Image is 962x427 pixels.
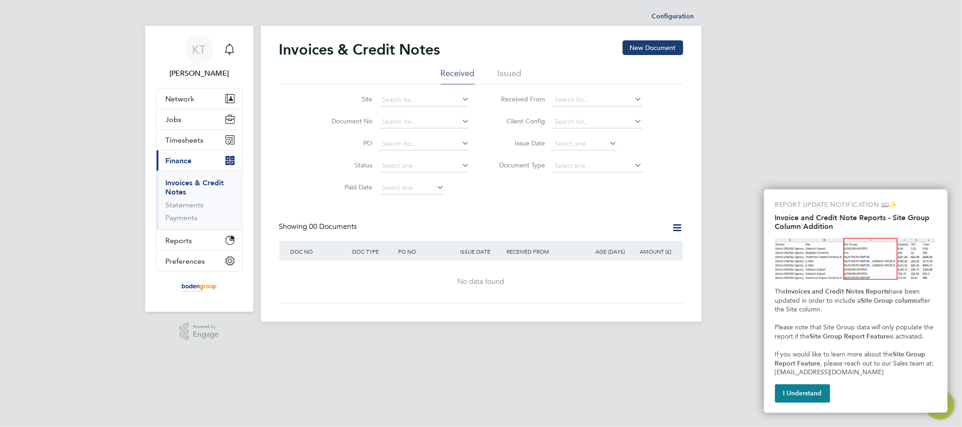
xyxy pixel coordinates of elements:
[156,68,242,79] span: Karl Turner
[498,68,522,84] li: Issued
[320,183,373,191] label: Paid Date
[166,178,224,196] a: Invoices & Credit Notes
[775,200,937,210] p: REPORT UPDATE NOTIFICATION 📖✨
[552,94,642,106] input: Search for...
[379,116,470,128] input: Search for...
[193,323,219,331] span: Powered by
[810,333,890,340] strong: Site Group Report Feature
[379,138,470,150] input: Search for...
[166,156,192,165] span: Finance
[775,288,922,305] span: have been updated in order to include a
[493,139,546,147] label: Issue Date
[156,281,242,295] a: Go to home page
[628,241,674,262] div: AMOUNT (£)
[552,116,642,128] input: Search for...
[493,117,546,125] label: Client Config
[396,241,458,262] div: PO NO
[775,238,937,280] img: Site Group Column in Invoices Report
[786,288,889,295] strong: Invoices and Credit Notes Reports
[458,241,504,262] div: ISSUE DATE
[775,360,936,377] span: , please reach out to our Sales team at: [EMAIL_ADDRESS][DOMAIN_NAME]
[279,40,440,59] h2: Invoices & Credit Notes
[320,161,373,169] label: Status
[379,182,444,194] input: Select one
[775,323,936,340] span: Please note that Site Group data will only populate the report if the
[623,40,683,55] button: New Document
[890,333,924,340] span: is activated.
[493,161,546,169] label: Document Type
[279,222,359,232] div: Showing
[320,139,373,147] label: PO
[775,350,928,367] strong: Site Group Report Feature
[166,236,192,245] span: Reports
[379,160,470,172] input: Select one
[166,136,204,144] span: Timesheets
[504,241,581,262] div: RECEIVED FROM
[775,288,786,295] span: The
[493,95,546,103] label: Received From
[320,117,373,125] label: Document No
[179,281,219,295] img: boden-group-logo-retina.png
[552,160,642,172] input: Select one
[166,213,198,222] a: Payments
[166,257,205,266] span: Preferences
[764,189,948,413] div: Invoice and Credit Note Reports - Site Group Column Addition
[775,350,893,358] span: If you would like to learn more about the
[193,331,219,338] span: Engage
[288,277,674,287] div: No data found
[309,222,357,231] span: 00 Documents
[775,213,937,231] h2: Invoice and Credit Note Reports - Site Group Column Addition
[441,68,475,84] li: Received
[166,115,182,124] span: Jobs
[379,94,470,106] input: Search for...
[320,95,373,103] label: Site
[192,44,206,55] span: KT
[166,94,195,103] span: Network
[145,26,253,312] nav: Main navigation
[652,7,694,26] li: Configuration
[288,241,350,262] div: DOC NO
[861,297,917,305] strong: Site Group column
[552,138,617,150] input: Select one
[581,241,628,262] div: AGE (DAYS)
[156,35,242,79] a: Go to account details
[166,200,204,209] a: Statements
[775,384,830,403] button: I Understand
[350,241,396,262] div: DOC TYPE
